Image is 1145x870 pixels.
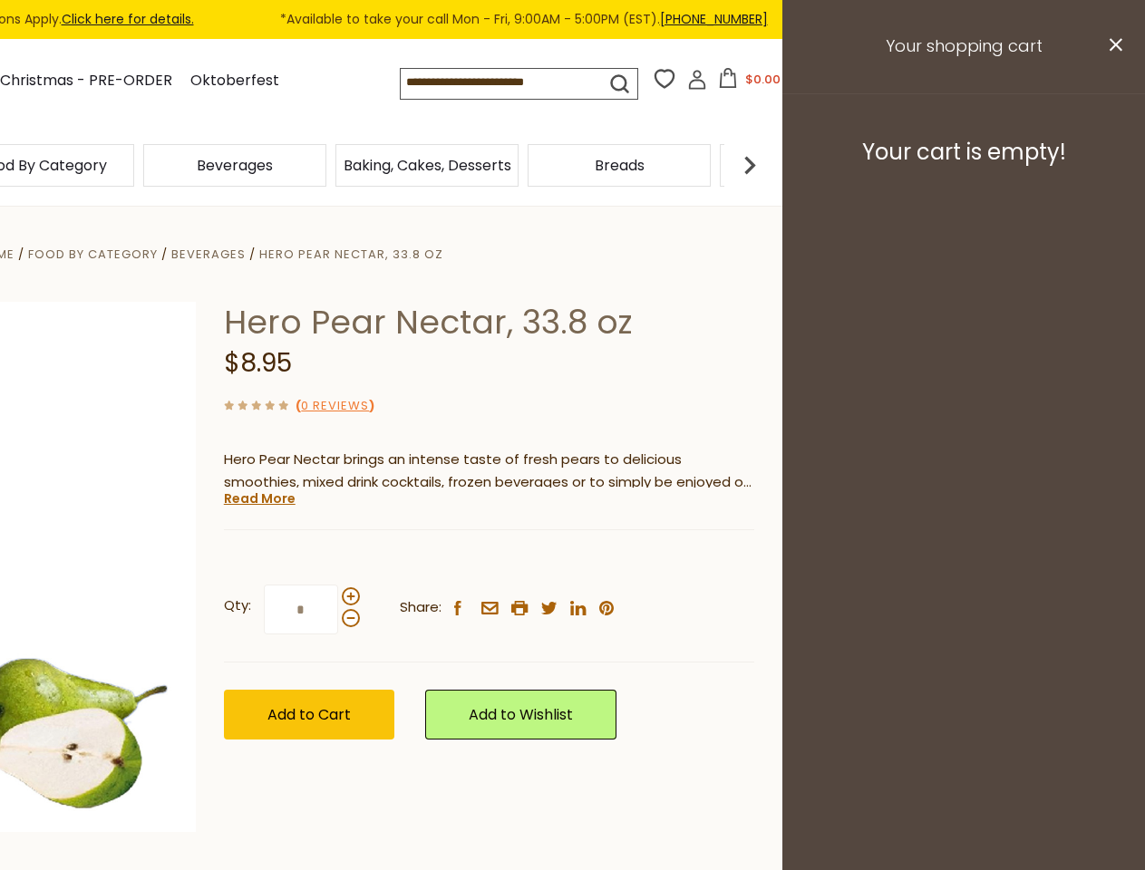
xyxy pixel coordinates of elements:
button: $0.00 [711,68,788,95]
a: Click here for details. [62,10,194,28]
a: Breads [595,159,645,172]
button: Add to Cart [224,690,394,739]
a: Baking, Cakes, Desserts [344,159,511,172]
a: Oktoberfest [190,69,279,93]
a: Food By Category [28,246,158,263]
a: Hero Pear Nectar, 33.8 oz [259,246,443,263]
h3: Your cart is empty! [805,139,1122,166]
a: [PHONE_NUMBER] [660,10,768,28]
h1: Hero Pear Nectar, 33.8 oz [224,302,754,343]
span: Add to Cart [267,704,351,725]
span: $0.00 [745,71,781,88]
a: Add to Wishlist [425,690,616,739]
a: 0 Reviews [301,397,369,416]
span: ( ) [296,397,374,414]
span: *Available to take your call Mon - Fri, 9:00AM - 5:00PM (EST). [280,9,768,30]
p: Hero Pear Nectar brings an intense taste of fresh pears to delicious smoothies, mixed drink cockt... [224,449,754,494]
a: Read More [224,489,296,507]
span: Share: [400,596,442,619]
img: next arrow [732,147,768,183]
a: Beverages [197,159,273,172]
a: Beverages [171,246,246,263]
strong: Qty: [224,594,251,617]
input: Qty: [264,585,338,634]
span: $8.95 [224,345,292,381]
